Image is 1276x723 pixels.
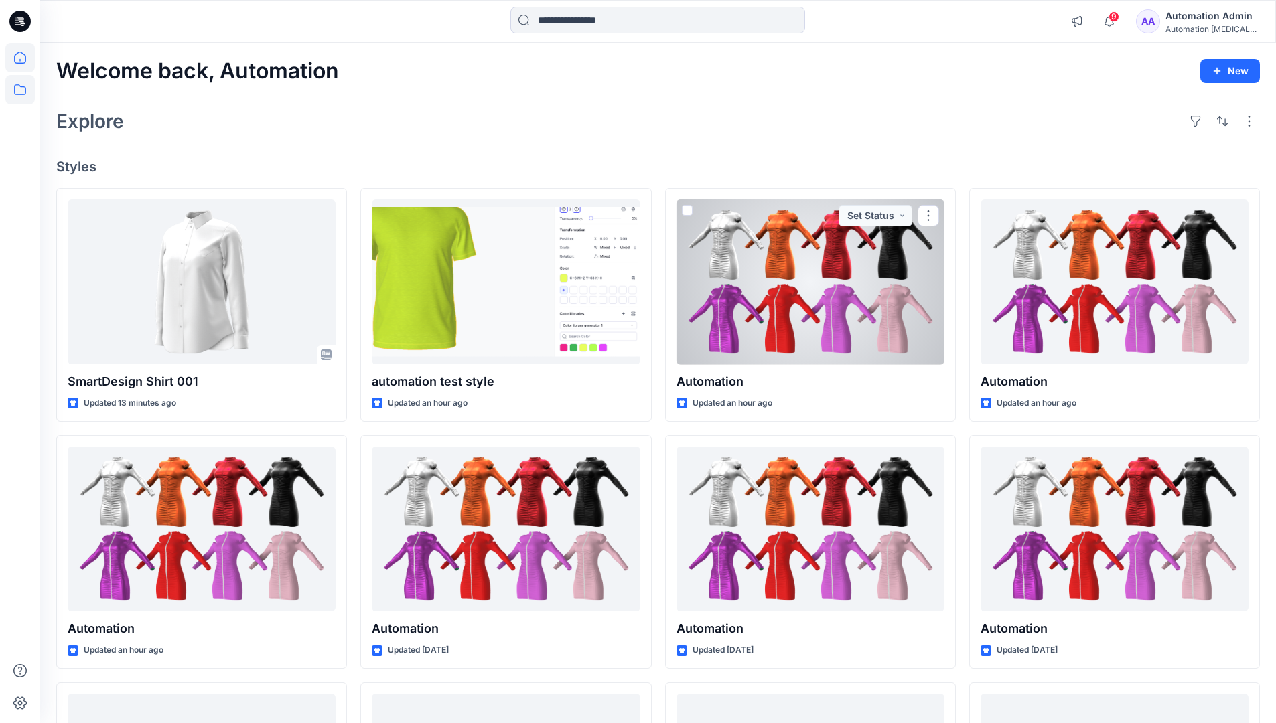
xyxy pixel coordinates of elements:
[68,619,336,638] p: Automation
[981,199,1249,365] a: Automation
[1136,9,1160,33] div: AA
[981,372,1249,391] p: Automation
[677,619,944,638] p: Automation
[677,447,944,612] a: Automation
[56,159,1260,175] h4: Styles
[981,447,1249,612] a: Automation
[388,396,468,410] p: Updated an hour ago
[997,396,1076,410] p: Updated an hour ago
[981,619,1249,638] p: Automation
[1109,11,1119,22] span: 9
[1165,8,1259,24] div: Automation Admin
[56,110,124,132] h2: Explore
[372,199,640,365] a: automation test style
[693,643,754,657] p: Updated [DATE]
[997,643,1058,657] p: Updated [DATE]
[388,643,449,657] p: Updated [DATE]
[1200,59,1260,83] button: New
[372,619,640,638] p: Automation
[677,372,944,391] p: Automation
[1165,24,1259,34] div: Automation [MEDICAL_DATA]...
[56,59,339,84] h2: Welcome back, Automation
[372,372,640,391] p: automation test style
[693,396,772,410] p: Updated an hour ago
[68,372,336,391] p: SmartDesign Shirt 001
[68,199,336,365] a: SmartDesign Shirt 001
[68,447,336,612] a: Automation
[372,447,640,612] a: Automation
[84,396,176,410] p: Updated 13 minutes ago
[84,643,163,657] p: Updated an hour ago
[677,199,944,365] a: Automation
